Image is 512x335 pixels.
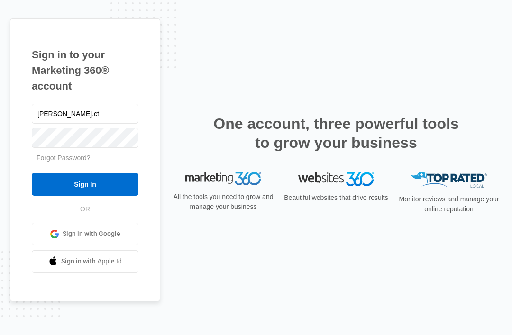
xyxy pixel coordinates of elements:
[61,256,122,266] span: Sign in with Apple Id
[63,229,120,239] span: Sign in with Google
[73,204,97,214] span: OR
[32,104,138,124] input: Email
[298,172,374,186] img: Websites 360
[32,223,138,245] a: Sign in with Google
[283,193,389,203] p: Beautiful websites that drive results
[37,154,91,162] a: Forgot Password?
[185,172,261,185] img: Marketing 360
[170,192,276,212] p: All the tools you need to grow and manage your business
[396,194,502,214] p: Monitor reviews and manage your online reputation
[210,114,462,152] h2: One account, three powerful tools to grow your business
[32,47,138,94] h1: Sign in to your Marketing 360® account
[32,173,138,196] input: Sign In
[32,250,138,273] a: Sign in with Apple Id
[411,172,487,188] img: Top Rated Local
